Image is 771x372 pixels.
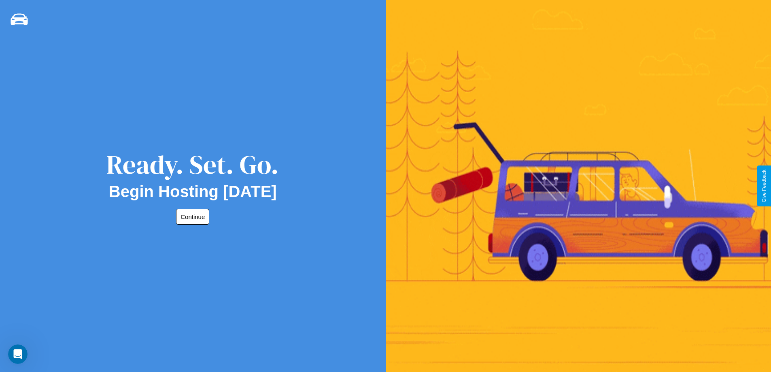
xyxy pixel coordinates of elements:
iframe: Intercom live chat [8,344,28,364]
div: Ready. Set. Go. [106,147,279,183]
div: Give Feedback [761,170,767,202]
button: Continue [176,209,209,225]
h2: Begin Hosting [DATE] [109,183,277,201]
